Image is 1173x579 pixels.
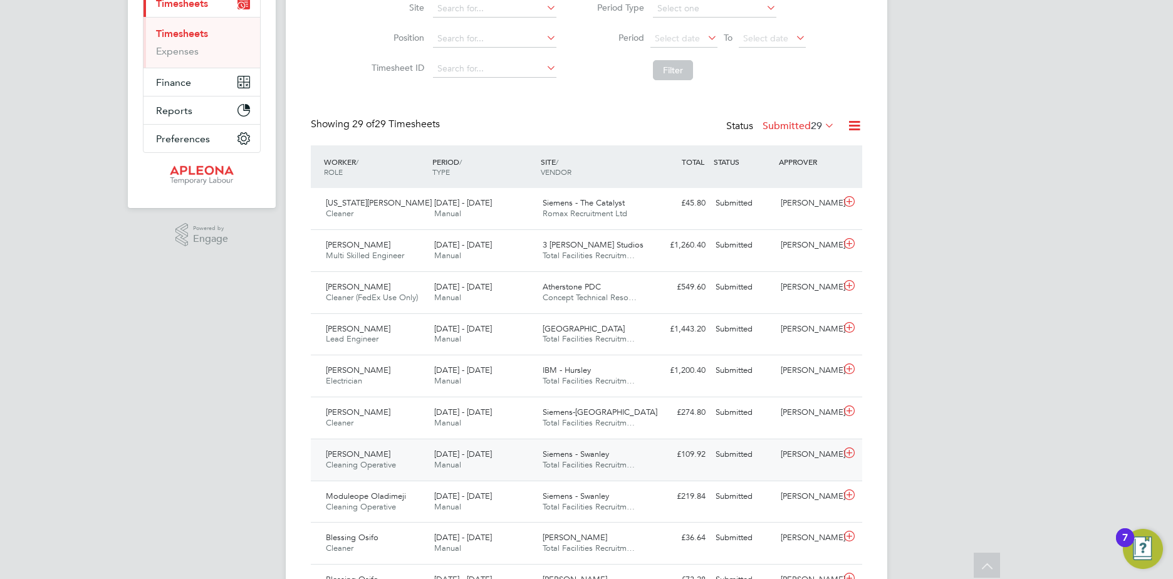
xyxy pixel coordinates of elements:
[326,323,390,334] span: [PERSON_NAME]
[434,208,461,219] span: Manual
[429,150,538,183] div: PERIOD
[156,76,191,88] span: Finance
[326,459,396,470] span: Cleaning Operative
[645,235,711,256] div: £1,260.40
[326,375,362,386] span: Electrician
[434,449,492,459] span: [DATE] - [DATE]
[543,292,637,303] span: Concept Technical Reso…
[543,459,635,470] span: Total Facilities Recruitm…
[711,193,776,214] div: Submitted
[776,402,841,423] div: [PERSON_NAME]
[556,157,558,167] span: /
[645,360,711,381] div: £1,200.40
[543,543,635,553] span: Total Facilities Recruitm…
[645,193,711,214] div: £45.80
[434,281,492,292] span: [DATE] - [DATE]
[538,150,646,183] div: SITE
[655,33,700,44] span: Select date
[543,208,627,219] span: Romax Recruitment Ltd
[743,33,788,44] span: Select date
[543,239,644,250] span: 3 [PERSON_NAME] Studios
[543,501,635,512] span: Total Facilities Recruitm…
[541,167,571,177] span: VENDOR
[326,543,353,553] span: Cleaner
[763,120,835,132] label: Submitted
[326,292,418,303] span: Cleaner (FedEx Use Only)
[434,333,461,344] span: Manual
[543,281,601,292] span: Atherstone PDC
[326,365,390,375] span: [PERSON_NAME]
[326,250,404,261] span: Multi Skilled Engineer
[143,96,260,124] button: Reports
[776,193,841,214] div: [PERSON_NAME]
[720,29,736,46] span: To
[543,333,635,344] span: Total Facilities Recruitm…
[434,543,461,553] span: Manual
[432,167,450,177] span: TYPE
[175,223,229,247] a: Powered byEngage
[543,365,591,375] span: IBM - Hursley
[311,118,442,131] div: Showing
[645,319,711,340] div: £1,443.20
[156,105,192,117] span: Reports
[726,118,837,135] div: Status
[326,491,406,501] span: Moduleope Oladimeji
[326,197,432,208] span: [US_STATE][PERSON_NAME]
[433,30,556,48] input: Search for...
[326,208,353,219] span: Cleaner
[653,60,693,80] button: Filter
[711,486,776,507] div: Submitted
[543,197,625,208] span: Siemens - The Catalyst
[156,28,208,39] a: Timesheets
[776,150,841,173] div: APPROVER
[543,323,625,334] span: [GEOGRAPHIC_DATA]
[143,165,261,185] a: Go to home page
[434,250,461,261] span: Manual
[645,402,711,423] div: £274.80
[433,60,556,78] input: Search for...
[326,407,390,417] span: [PERSON_NAME]
[711,402,776,423] div: Submitted
[193,223,228,234] span: Powered by
[682,157,704,167] span: TOTAL
[156,45,199,57] a: Expenses
[543,407,657,417] span: Siemens-[GEOGRAPHIC_DATA]
[711,277,776,298] div: Submitted
[711,528,776,548] div: Submitted
[776,444,841,465] div: [PERSON_NAME]
[356,157,358,167] span: /
[776,277,841,298] div: [PERSON_NAME]
[170,165,234,185] img: apleona-logo-retina.png
[711,444,776,465] div: Submitted
[434,407,492,417] span: [DATE] - [DATE]
[776,486,841,507] div: [PERSON_NAME]
[326,449,390,459] span: [PERSON_NAME]
[326,417,353,428] span: Cleaner
[434,501,461,512] span: Manual
[143,68,260,96] button: Finance
[156,133,210,145] span: Preferences
[645,277,711,298] div: £549.60
[324,167,343,177] span: ROLE
[459,157,462,167] span: /
[543,417,635,428] span: Total Facilities Recruitm…
[143,125,260,152] button: Preferences
[543,375,635,386] span: Total Facilities Recruitm…
[1123,529,1163,569] button: Open Resource Center, 7 new notifications
[326,501,396,512] span: Cleaning Operative
[645,486,711,507] div: £219.84
[193,234,228,244] span: Engage
[543,491,609,501] span: Siemens - Swanley
[434,491,492,501] span: [DATE] - [DATE]
[711,150,776,173] div: STATUS
[711,235,776,256] div: Submitted
[434,197,492,208] span: [DATE] - [DATE]
[434,532,492,543] span: [DATE] - [DATE]
[434,323,492,334] span: [DATE] - [DATE]
[326,239,390,250] span: [PERSON_NAME]
[143,17,260,68] div: Timesheets
[543,532,607,543] span: [PERSON_NAME]
[588,2,644,13] label: Period Type
[543,449,609,459] span: Siemens - Swanley
[352,118,375,130] span: 29 of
